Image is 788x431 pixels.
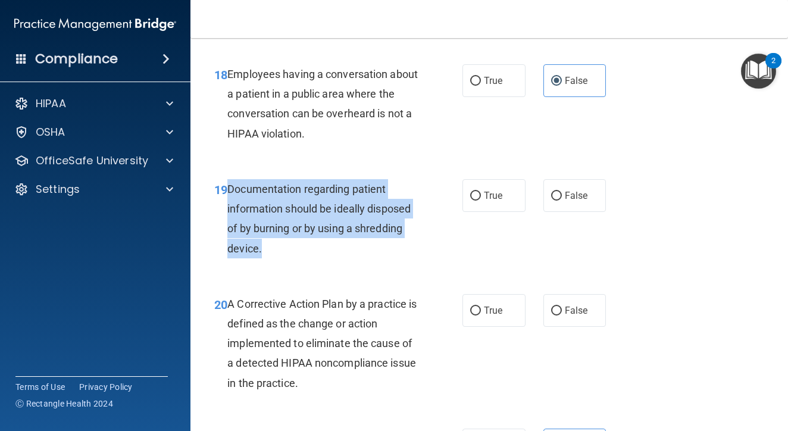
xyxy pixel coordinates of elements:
[565,305,588,316] span: False
[551,77,562,86] input: False
[214,298,227,312] span: 20
[15,381,65,393] a: Terms of Use
[484,190,502,201] span: True
[214,68,227,82] span: 18
[484,305,502,316] span: True
[470,192,481,201] input: True
[36,125,65,139] p: OSHA
[15,398,113,410] span: Ⓒ Rectangle Health 2024
[79,381,133,393] a: Privacy Policy
[14,96,173,111] a: HIPAA
[551,192,562,201] input: False
[14,182,173,196] a: Settings
[551,307,562,316] input: False
[36,96,66,111] p: HIPAA
[36,154,148,168] p: OfficeSafe University
[771,61,776,76] div: 2
[14,125,173,139] a: OSHA
[227,183,411,255] span: Documentation regarding patient information should be ideally disposed of by burning or by using ...
[741,54,776,89] button: Open Resource Center, 2 new notifications
[214,183,227,197] span: 19
[227,68,418,140] span: Employees having a conversation about a patient in a public area where the conversation can be ov...
[14,13,176,36] img: PMB logo
[582,356,774,404] iframe: Drift Widget Chat Controller
[227,298,417,389] span: A Corrective Action Plan by a practice is defined as the change or action implemented to eliminat...
[565,190,588,201] span: False
[470,307,481,316] input: True
[565,75,588,86] span: False
[470,77,481,86] input: True
[14,154,173,168] a: OfficeSafe University
[484,75,502,86] span: True
[35,51,118,67] h4: Compliance
[36,182,80,196] p: Settings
